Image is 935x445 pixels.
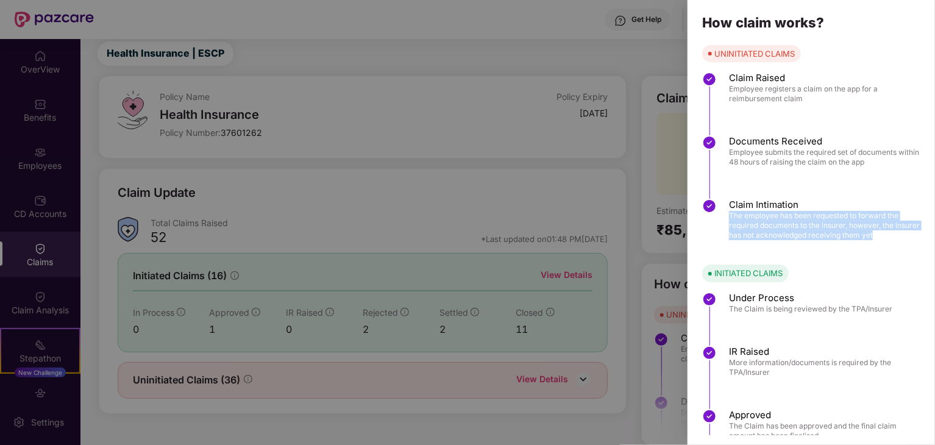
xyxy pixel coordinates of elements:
span: Approved [729,409,923,421]
span: IR Raised [729,346,923,358]
span: Employee registers a claim on the app for a reimbursement claim [729,84,923,104]
div: INITIATED CLAIMS [714,267,783,279]
span: More information/documents is required by the TPA/Insurer [729,358,923,377]
img: svg+xml;base64,PHN2ZyBpZD0iU3RlcC1Eb25lLTMyeDMyIiB4bWxucz0iaHR0cDovL3d3dy53My5vcmcvMjAwMC9zdmciIH... [702,135,717,150]
img: svg+xml;base64,PHN2ZyBpZD0iU3RlcC1Eb25lLTMyeDMyIiB4bWxucz0iaHR0cDovL3d3dy53My5vcmcvMjAwMC9zdmciIH... [702,409,717,424]
img: svg+xml;base64,PHN2ZyBpZD0iU3RlcC1Eb25lLTMyeDMyIiB4bWxucz0iaHR0cDovL3d3dy53My5vcmcvMjAwMC9zdmciIH... [702,199,717,213]
span: Documents Received [729,135,923,148]
span: The Claim is being reviewed by the TPA/Insurer [729,304,892,314]
div: UNINITIATED CLAIMS [714,48,795,60]
span: Employee submits the required set of documents within 48 hours of raising the claim on the app [729,148,923,167]
img: svg+xml;base64,PHN2ZyBpZD0iU3RlcC1Eb25lLTMyeDMyIiB4bWxucz0iaHR0cDovL3d3dy53My5vcmcvMjAwMC9zdmciIH... [702,292,717,307]
span: Claim Intimation [729,199,923,211]
span: The employee has been requested to forward the required documents to the insurer, however, the in... [729,211,923,240]
div: How claim works? [702,16,920,29]
img: svg+xml;base64,PHN2ZyBpZD0iU3RlcC1Eb25lLTMyeDMyIiB4bWxucz0iaHR0cDovL3d3dy53My5vcmcvMjAwMC9zdmciIH... [702,346,717,360]
span: Under Process [729,292,892,304]
img: svg+xml;base64,PHN2ZyBpZD0iU3RlcC1Eb25lLTMyeDMyIiB4bWxucz0iaHR0cDovL3d3dy53My5vcmcvMjAwMC9zdmciIH... [702,72,717,87]
span: The Claim has been approved and the final claim amount has been finalised [729,421,923,441]
span: Claim Raised [729,72,923,84]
